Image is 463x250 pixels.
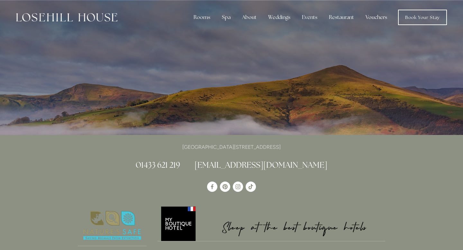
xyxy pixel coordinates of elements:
[78,143,385,151] p: [GEOGRAPHIC_DATA][STREET_ADDRESS]
[233,182,243,192] a: Instagram
[263,11,295,24] div: Weddings
[136,160,180,170] a: 01433 621 219
[237,11,262,24] div: About
[246,182,256,192] a: TikTok
[360,11,392,24] a: Vouchers
[207,182,217,192] a: Losehill House Hotel & Spa
[188,11,215,24] div: Rooms
[220,182,230,192] a: Pinterest
[217,11,236,24] div: Spa
[78,205,147,246] img: Nature's Safe - Logo
[195,160,327,170] a: [EMAIL_ADDRESS][DOMAIN_NAME]
[324,11,359,24] div: Restaurant
[158,205,386,241] img: My Boutique Hotel - Logo
[398,10,447,25] a: Book Your Stay
[158,205,386,241] a: My Boutique Hotel - Logo
[297,11,322,24] div: Events
[16,13,117,22] img: Losehill House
